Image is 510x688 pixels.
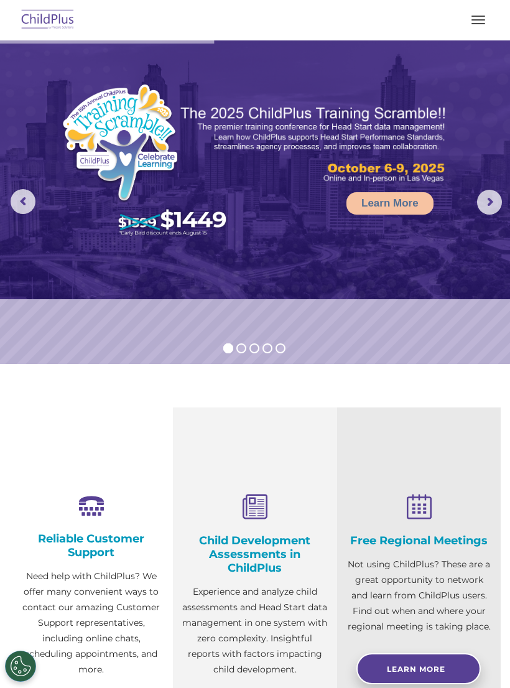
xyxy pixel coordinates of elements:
[346,557,491,635] p: Not using ChildPlus? These are a great opportunity to network and learn from ChildPlus users. Fin...
[182,534,327,575] h4: Child Development Assessments in ChildPlus
[346,192,433,215] a: Learn More
[5,651,36,682] button: Cookies Settings
[387,664,445,674] span: Learn More
[19,569,164,677] p: Need help with ChildPlus? We offer many convenient ways to contact our amazing Customer Support r...
[356,653,481,684] a: Learn More
[182,584,327,677] p: Experience and analyze child assessments and Head Start data management in one system with zero c...
[19,6,77,35] img: ChildPlus by Procare Solutions
[19,532,164,559] h4: Reliable Customer Support
[346,534,491,547] h4: Free Regional Meetings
